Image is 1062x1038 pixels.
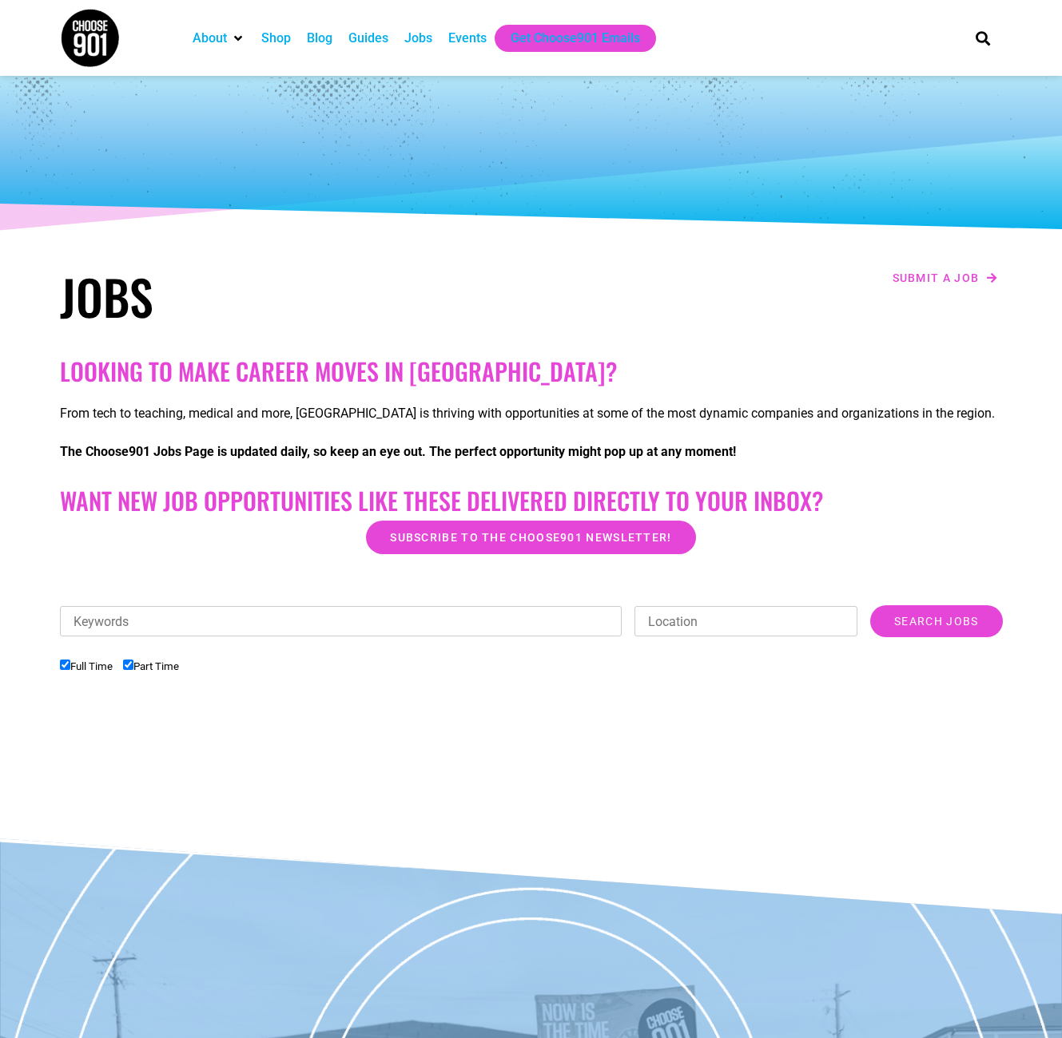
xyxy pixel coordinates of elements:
[261,29,291,48] a: Shop
[60,606,622,636] input: Keywords
[893,272,980,283] span: Submit a job
[888,267,1003,288] a: Submit a job
[511,29,640,48] a: Get Choose901 Emails
[60,660,113,672] label: Full Time
[390,532,671,543] span: Subscribe to the Choose901 newsletter!
[60,357,1003,386] h2: Looking to make career moves in [GEOGRAPHIC_DATA]?
[193,29,227,48] a: About
[185,25,253,52] div: About
[60,660,70,670] input: Full Time
[870,605,1002,637] input: Search Jobs
[404,29,432,48] a: Jobs
[448,29,487,48] a: Events
[60,267,523,325] h1: Jobs
[348,29,388,48] a: Guides
[307,29,332,48] a: Blog
[634,606,857,636] input: Location
[60,486,1003,515] h2: Want New Job Opportunities like these Delivered Directly to your Inbox?
[366,521,695,554] a: Subscribe to the Choose901 newsletter!
[969,25,996,51] div: Search
[60,404,1003,423] p: From tech to teaching, medical and more, [GEOGRAPHIC_DATA] is thriving with opportunities at some...
[60,444,736,459] strong: The Choose901 Jobs Page is updated daily, so keep an eye out. The perfect opportunity might pop u...
[185,25,949,52] nav: Main nav
[123,660,133,670] input: Part Time
[123,660,179,672] label: Part Time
